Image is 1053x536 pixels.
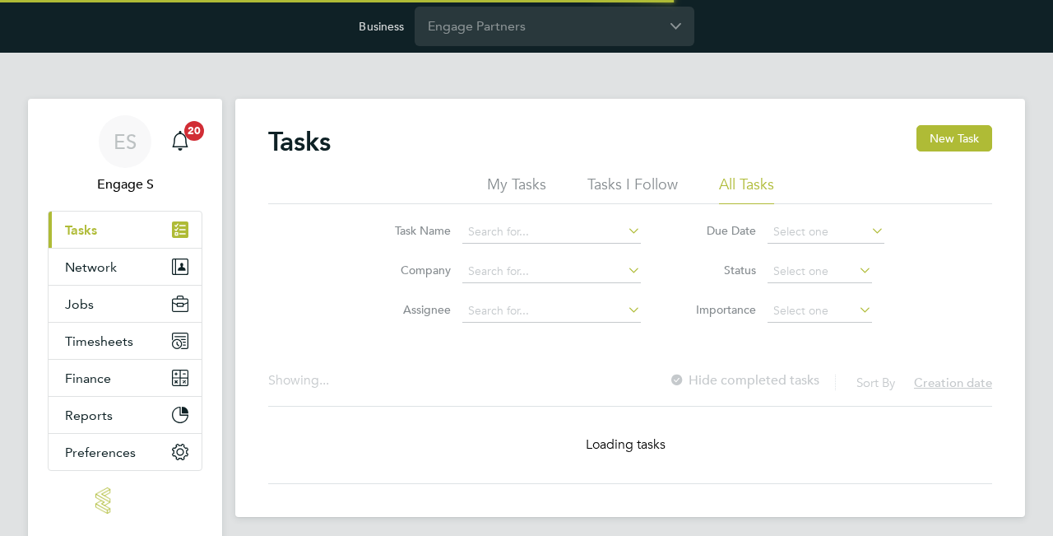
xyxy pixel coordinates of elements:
[48,487,202,514] a: Go to home page
[359,19,404,34] label: Business
[377,302,451,317] label: Assignee
[49,323,202,359] button: Timesheets
[65,408,113,423] span: Reports
[487,175,546,204] li: My Tasks
[916,125,992,151] button: New Task
[319,372,329,389] span: ...
[682,302,756,317] label: Importance
[49,360,202,396] button: Finance
[377,223,451,238] label: Task Name
[586,436,667,453] span: Loading tasks
[856,375,895,390] label: Sort By
[95,487,155,514] img: engage-logo-retina.png
[49,397,202,433] button: Reports
[49,434,202,470] button: Preferences
[768,221,884,244] input: Select one
[48,115,202,194] a: ESEngage S
[768,260,872,283] input: Select one
[268,372,332,389] div: Showing
[184,121,204,141] span: 20
[587,175,678,204] li: Tasks I Follow
[462,300,641,323] input: Search for...
[462,221,641,244] input: Search for...
[682,263,756,277] label: Status
[65,222,97,238] span: Tasks
[65,259,117,275] span: Network
[719,175,774,204] li: All Tasks
[914,375,992,390] span: Creation date
[65,445,136,460] span: Preferences
[49,249,202,285] button: Network
[669,372,819,389] label: Hide completed tasks
[49,286,202,322] button: Jobs
[65,333,133,349] span: Timesheets
[377,263,451,277] label: Company
[768,300,872,323] input: Select one
[65,296,94,312] span: Jobs
[682,223,756,238] label: Due Date
[65,371,111,386] span: Finance
[49,212,202,248] a: Tasks
[462,260,641,283] input: Search for...
[164,115,197,168] a: 20
[114,131,137,152] span: ES
[48,175,202,194] span: Engage S
[268,125,331,158] h2: Tasks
